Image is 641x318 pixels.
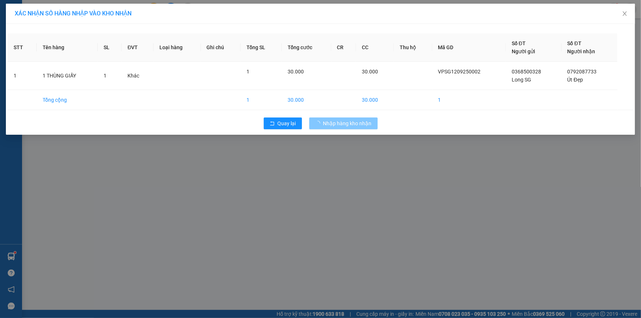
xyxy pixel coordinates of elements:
[282,90,331,110] td: 30.000
[6,6,18,14] span: Gửi:
[512,48,535,54] span: Người gửi
[201,33,241,62] th: Ghi chú
[6,23,65,32] div: [PERSON_NAME]
[512,40,526,46] span: Số ĐT
[70,6,129,32] div: [PERSON_NAME] [PERSON_NAME]
[394,33,432,62] th: Thu hộ
[432,33,506,62] th: Mã GD
[615,4,635,24] button: Close
[70,40,129,51] div: 0983301400
[568,40,581,46] span: Số ĐT
[154,33,201,62] th: Loại hàng
[438,69,481,75] span: VPSG1209250002
[282,33,331,62] th: Tổng cước
[70,32,129,40] div: thái
[246,69,249,75] span: 1
[104,73,107,79] span: 1
[288,69,304,75] span: 30.000
[568,48,595,54] span: Người nhận
[309,118,378,129] button: Nhập hàng kho nhận
[356,90,394,110] td: 30.000
[315,121,323,126] span: loading
[568,77,583,83] span: Út Đẹp
[8,62,37,90] td: 1
[512,77,531,83] span: Long SG
[122,62,154,90] td: Khác
[241,90,282,110] td: 1
[98,33,122,62] th: SL
[264,118,302,129] button: rollbackQuay lại
[37,90,98,110] td: Tổng cộng
[432,90,506,110] td: 1
[70,6,88,14] span: Nhận:
[323,119,372,127] span: Nhập hàng kho nhận
[270,121,275,127] span: rollback
[37,33,98,62] th: Tên hàng
[8,33,37,62] th: STT
[512,69,541,75] span: 0368500328
[356,33,394,62] th: CC
[122,33,154,62] th: ĐVT
[241,33,282,62] th: Tổng SL
[331,33,356,62] th: CR
[568,69,597,75] span: 0792087733
[37,62,98,90] td: 1 THÙNG GIẤY
[6,6,65,23] div: [PERSON_NAME]
[278,119,296,127] span: Quay lại
[6,32,65,42] div: 0989171598
[15,10,132,17] span: XÁC NHẬN SỐ HÀNG NHẬP VÀO KHO NHẬN
[622,11,628,17] span: close
[362,69,378,75] span: 30.000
